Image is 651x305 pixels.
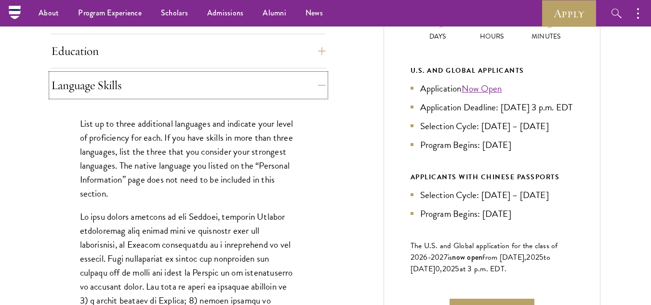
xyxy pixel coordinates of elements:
[526,252,539,263] span: 202
[411,207,573,221] li: Program Begins: [DATE]
[411,171,573,183] div: APPLICANTS WITH CHINESE PASSPORTS
[411,65,573,77] div: U.S. and Global Applicants
[51,74,326,97] button: Language Skills
[455,263,459,275] span: 5
[411,81,573,95] li: Application
[460,263,507,275] span: at 3 p.m. EDT.
[80,117,297,200] p: List up to three additional languages and indicate your level of proficiency for each. If you hav...
[440,263,442,275] span: ,
[423,252,427,263] span: 6
[411,188,573,202] li: Selection Cycle: [DATE] – [DATE]
[519,31,573,41] p: Minutes
[51,40,326,63] button: Education
[411,31,465,41] p: Days
[448,252,452,263] span: is
[428,252,444,263] span: -202
[539,252,544,263] span: 5
[465,31,519,41] p: Hours
[462,81,502,95] a: Now Open
[435,263,440,275] span: 0
[411,252,550,275] span: to [DATE]
[411,100,573,114] li: Application Deadline: [DATE] 3 p.m. EDT
[411,138,573,152] li: Program Begins: [DATE]
[411,119,573,133] li: Selection Cycle: [DATE] – [DATE]
[444,252,448,263] span: 7
[442,263,455,275] span: 202
[452,252,482,263] span: now open
[482,252,526,263] span: from [DATE],
[411,240,558,263] span: The U.S. and Global application for the class of 202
